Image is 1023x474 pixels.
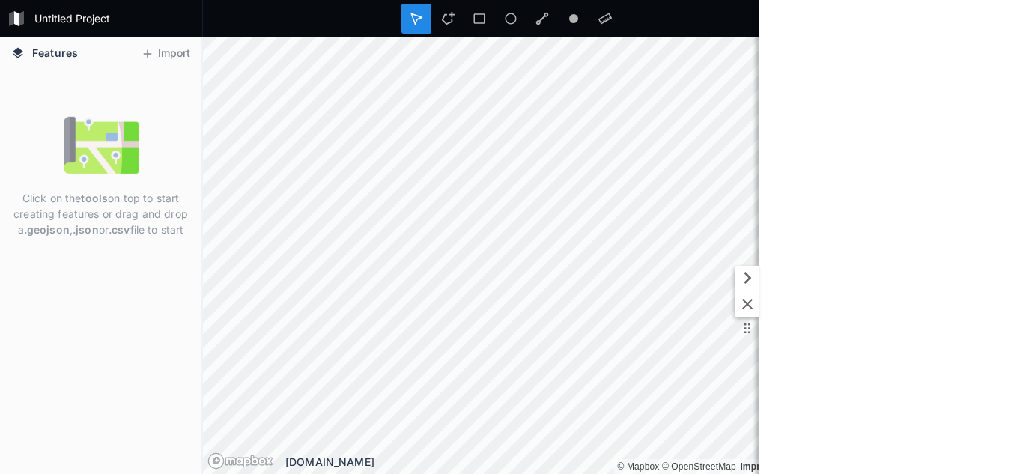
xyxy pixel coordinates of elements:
a: Map feedback [740,461,816,472]
div: [DOMAIN_NAME] [285,454,820,470]
strong: tools [81,192,108,204]
strong: .csv [109,223,130,236]
strong: .geojson [24,223,70,236]
a: Mapbox logo [207,452,273,470]
strong: .json [73,223,99,236]
a: OpenStreetMap [662,461,736,472]
p: Click on the on top to start creating features or drag and drop a , or file to start [11,190,190,237]
img: empty [64,108,139,183]
span: Features [32,45,78,61]
button: Import [133,42,198,66]
a: Mapbox [617,461,659,472]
